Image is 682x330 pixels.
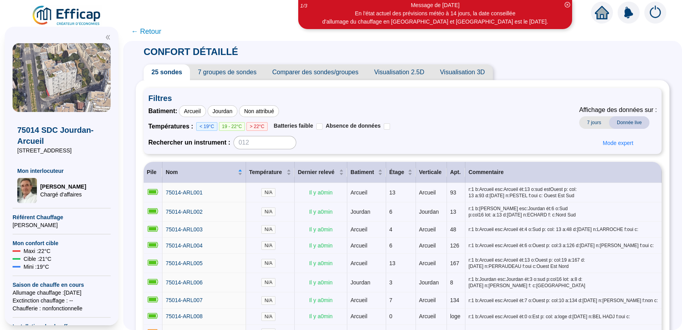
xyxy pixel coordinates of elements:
[148,122,196,131] span: Températures :
[347,162,386,183] th: Batiment
[447,162,465,183] th: Apt.
[261,296,275,305] span: N/A
[309,189,333,196] span: Il y a 0 min
[389,297,392,303] span: 7
[419,260,436,266] span: Arcueil
[596,137,640,149] button: Mode expert
[469,276,658,289] span: r:1 b:Jourdan esc:Jourdan ét:3 o:sud p:col16 lot: a:8 d:[DATE] n:[PERSON_NAME] f: c:[GEOGRAPHIC_D...
[389,313,392,319] span: 0
[274,123,313,129] span: Batteries faible
[419,242,436,249] span: Arcueil
[469,313,658,320] span: r:1 b:Arcueil esc:Arcueil ét:0 o:Est p: col: a:loge d:[DATE] n:BEL HADJ f:oui c:
[166,209,202,215] span: 75014-ARL002
[166,259,202,268] a: 75014-ARL005
[465,162,662,183] th: Commentaire
[350,313,367,319] span: Arcueil
[309,279,333,286] span: Il y a 0 min
[166,189,202,197] a: 75014-ARL001
[239,105,279,117] div: Non attribué
[309,209,333,215] span: Il y a 0 min
[13,221,111,229] span: [PERSON_NAME]
[166,242,202,250] a: 75014-ARL004
[450,260,459,266] span: 167
[131,26,161,37] span: ← Retour
[469,297,658,304] span: r:1 b:Arcueil esc:Arcueil ét:7 o:Ouest p: col:10 a:134 d:[DATE] n:[PERSON_NAME] f:non c:
[389,209,392,215] span: 6
[13,297,111,304] span: Exctinction chauffage : --
[386,162,416,183] th: Étage
[261,188,275,197] span: N/A
[389,279,392,286] span: 3
[24,247,51,255] span: Maxi : 22 °C
[17,167,106,175] span: Mon interlocuteur
[416,162,447,183] th: Verticale
[419,226,436,233] span: Arcueil
[246,122,267,131] span: > 22°C
[166,168,236,176] span: Nom
[419,189,436,196] span: Arcueil
[469,242,658,249] span: r:1 b:Arcueil esc:Arcueil ét:6 o:Ouest p: col:3 a:126 d:[DATE] n:[PERSON_NAME] f:oui c:
[13,213,111,221] span: Référent Chauffage
[432,64,492,80] span: Visualisation 3D
[603,139,633,147] span: Mode expert
[469,226,658,233] span: r:1 b:Arcueil esc:Arcueil ét:4 o:Sud p: col: 13 a:48 d:[DATE] n:LARROCHE f:oui c:
[166,296,202,304] a: 75014-ARL007
[246,162,295,183] th: Température
[419,297,436,303] span: Arcueil
[166,312,202,321] a: 75014-ARL008
[419,313,436,319] span: Arcueil
[450,279,453,286] span: 8
[13,239,111,247] span: Mon confort cible
[389,260,396,266] span: 13
[166,189,202,196] span: 75014-ARL001
[579,105,657,115] span: Affichage des données sur :
[17,125,106,147] span: 75014 SDC Jourdan-Arcueil
[350,279,370,286] span: Jourdan
[261,259,275,268] span: N/A
[419,209,439,215] span: Jourdan
[295,162,347,183] th: Dernier relevé
[565,2,570,7] span: close-circle
[261,207,275,216] span: N/A
[179,105,206,117] div: Arcueil
[166,242,202,249] span: 75014-ARL004
[350,260,367,266] span: Arcueil
[298,168,337,176] span: Dernier relevé
[469,205,658,218] span: r:1 b:[PERSON_NAME] esc:Jourdan ét:6 o:Sud p:col16 lot: a:13 d:[DATE] n:ECHARD f: c:Nord Sud
[350,242,367,249] span: Arcueil
[261,225,275,234] span: N/A
[469,257,658,269] span: r:1 b:Arcueil esc:Arcueil ét:13 o:Ouest p: col:19 a:167 d:[DATE] n:PERRAUDEAU f:oui c:Ouest Est Nord
[136,46,246,57] span: CONFORT DÉTAILLÉ
[618,2,640,24] img: alerts
[389,226,392,233] span: 4
[40,183,86,191] span: [PERSON_NAME]
[389,168,406,176] span: Étage
[166,279,202,287] a: 75014-ARL006
[208,105,238,117] div: Jourdan
[166,226,202,233] span: 75014-ARL003
[450,189,456,196] span: 93
[450,209,456,215] span: 13
[450,297,459,303] span: 134
[609,116,649,129] span: Donnée live
[389,189,396,196] span: 13
[644,2,666,24] img: alerts
[322,9,548,18] div: En l'état actuel des prévisions météo à 14 jours, la date conseillée
[261,278,275,287] span: N/A
[144,64,190,80] span: 25 sondes
[40,191,86,198] span: Chargé d'affaires
[249,168,285,176] span: Température
[24,263,49,271] span: Mini : 19 °C
[148,106,177,116] span: Batiment :
[162,162,246,183] th: Nom
[166,260,202,266] span: 75014-ARL005
[148,93,657,104] span: Filtres
[166,208,202,216] a: 75014-ARL002
[595,5,609,20] span: home
[13,281,111,289] span: Saison de chauffe en cours
[450,242,459,249] span: 126
[24,255,51,263] span: Cible : 21 °C
[17,147,106,154] span: [STREET_ADDRESS]
[350,226,367,233] span: Arcueil
[166,225,202,234] a: 75014-ARL003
